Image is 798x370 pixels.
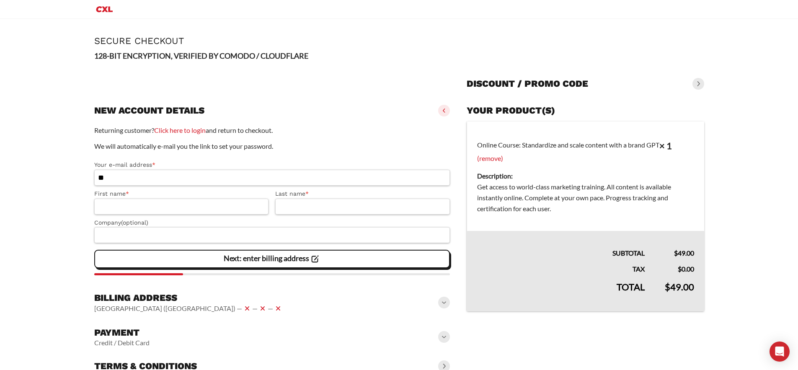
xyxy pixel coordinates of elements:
bdi: 0.00 [678,265,694,273]
h1: Secure Checkout [94,36,704,46]
label: First name [94,189,269,199]
bdi: 49.00 [674,249,694,257]
h3: Payment [94,327,150,339]
vaadin-horizontal-layout: [GEOGRAPHIC_DATA] ([GEOGRAPHIC_DATA]) — — — [94,303,283,313]
span: $ [674,249,678,257]
th: Total [467,274,655,311]
a: Click here to login [154,126,206,134]
label: Company [94,218,450,228]
vaadin-button: Next: enter billing address [94,250,450,268]
span: $ [678,265,682,273]
dd: Get access to world-class marketing training. All content is available instantly online. Complete... [477,181,694,214]
vaadin-horizontal-layout: Credit / Debit Card [94,339,150,347]
div: Open Intercom Messenger [770,342,790,362]
th: Subtotal [467,231,655,259]
p: We will automatically e-mail you the link to set your password. [94,141,450,152]
h3: Billing address [94,292,283,304]
h3: New account details [94,105,204,116]
strong: 128-BIT ENCRYPTION, VERIFIED BY COMODO / CLOUDFLARE [94,51,308,60]
h3: Discount / promo code [467,78,588,90]
label: Your e-mail address [94,160,450,170]
span: $ [665,281,670,292]
label: Last name [275,189,450,199]
span: (optional) [121,219,148,226]
strong: × 1 [659,140,672,151]
td: Online Course: Standardize and scale content with a brand GPT [467,122,704,231]
th: Tax [467,259,655,274]
dt: Description: [477,171,694,181]
bdi: 49.00 [665,281,694,292]
p: Returning customer? and return to checkout. [94,125,450,136]
a: (remove) [477,154,503,162]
